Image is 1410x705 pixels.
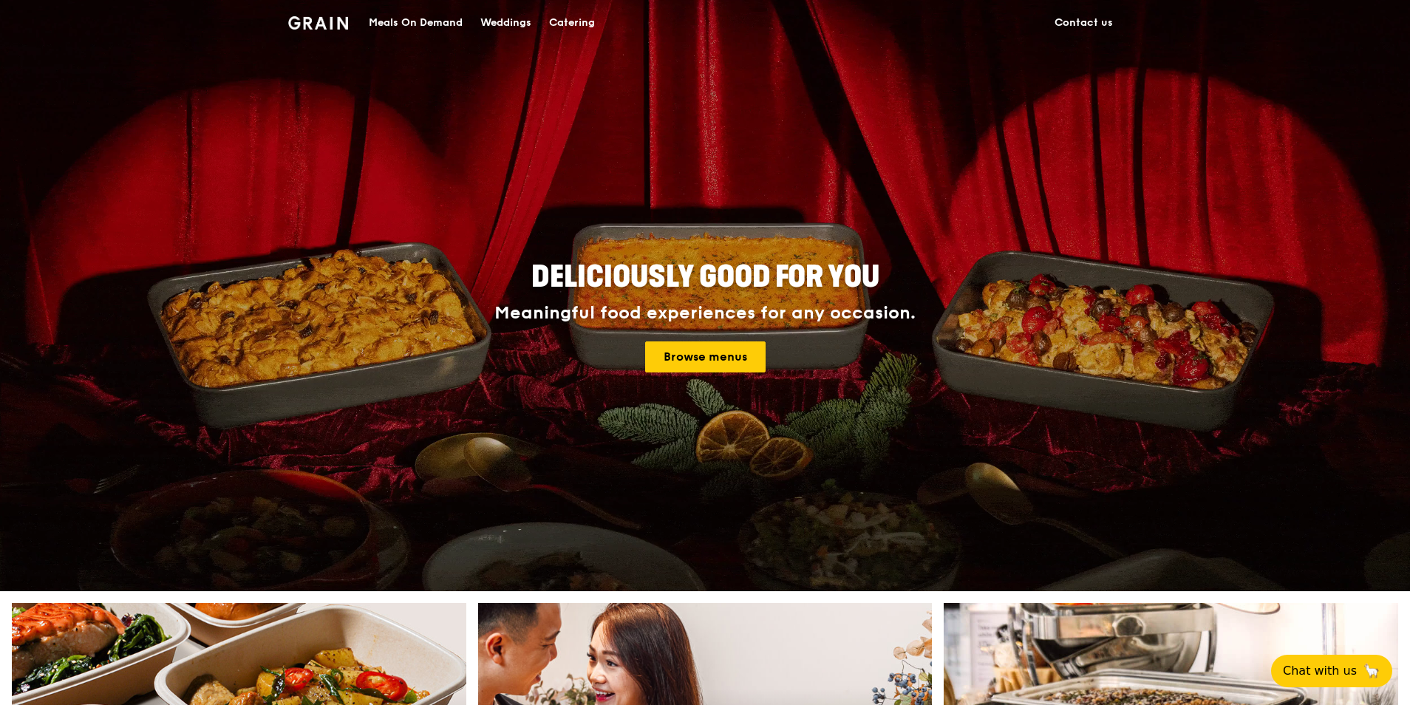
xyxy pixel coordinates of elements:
a: Browse menus [645,341,766,372]
div: Meals On Demand [369,1,463,45]
span: Chat with us [1283,662,1357,680]
a: Catering [540,1,604,45]
div: Catering [549,1,595,45]
img: Grain [288,16,348,30]
span: 🦙 [1363,662,1380,680]
div: Meaningful food experiences for any occasion. [439,303,971,324]
a: Contact us [1046,1,1122,45]
button: Chat with us🦙 [1271,655,1392,687]
a: Weddings [471,1,540,45]
span: Deliciously good for you [531,259,879,295]
div: Weddings [480,1,531,45]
